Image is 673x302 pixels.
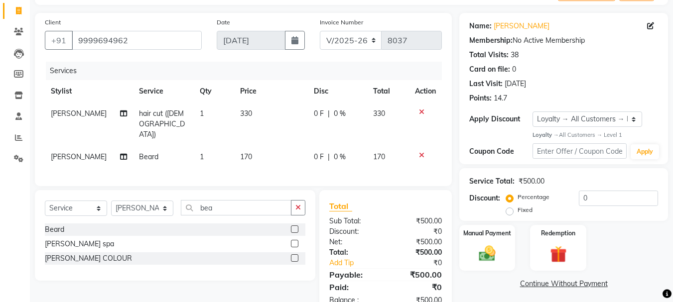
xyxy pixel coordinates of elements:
[533,143,627,159] input: Enter Offer / Coupon Code
[469,176,515,187] div: Service Total:
[386,237,449,247] div: ₹500.00
[469,35,513,46] div: Membership:
[494,21,549,31] a: [PERSON_NAME]
[373,152,385,161] span: 170
[469,193,500,203] div: Discount:
[45,253,132,264] div: [PERSON_NAME] COLOUR
[200,152,204,161] span: 1
[334,108,346,119] span: 0 %
[386,247,449,258] div: ₹500.00
[505,79,526,89] div: [DATE]
[194,80,234,102] th: Qty
[533,131,658,139] div: All Customers → Level 1
[46,62,449,80] div: Services
[409,80,442,102] th: Action
[469,93,492,103] div: Points:
[461,279,666,289] a: Continue Without Payment
[240,152,252,161] span: 170
[541,229,575,238] label: Redemption
[373,109,385,118] span: 330
[314,108,324,119] span: 0 F
[328,108,330,119] span: |
[469,21,492,31] div: Name:
[322,281,386,293] div: Paid:
[469,64,510,75] div: Card on file:
[329,201,352,211] span: Total
[631,144,659,159] button: Apply
[322,247,386,258] div: Total:
[386,216,449,226] div: ₹500.00
[234,80,308,102] th: Price
[322,237,386,247] div: Net:
[469,79,503,89] div: Last Visit:
[533,131,559,138] strong: Loyalty →
[217,18,230,27] label: Date
[469,146,532,157] div: Coupon Code
[45,80,133,102] th: Stylist
[45,239,114,249] div: [PERSON_NAME] spa
[139,109,185,139] span: hair cut ([DEMOGRAPHIC_DATA])
[51,152,107,161] span: [PERSON_NAME]
[518,205,533,214] label: Fixed
[397,258,450,268] div: ₹0
[240,109,252,118] span: 330
[367,80,409,102] th: Total
[308,80,367,102] th: Disc
[45,224,64,235] div: Beard
[322,269,386,281] div: Payable:
[512,64,516,75] div: 0
[519,176,544,187] div: ₹500.00
[200,109,204,118] span: 1
[386,281,449,293] div: ₹0
[474,244,501,263] img: _cash.svg
[334,152,346,162] span: 0 %
[322,258,396,268] a: Add Tip
[494,93,507,103] div: 14.7
[133,80,194,102] th: Service
[386,226,449,237] div: ₹0
[322,226,386,237] div: Discount:
[518,193,549,201] label: Percentage
[320,18,363,27] label: Invoice Number
[45,18,61,27] label: Client
[328,152,330,162] span: |
[181,200,291,215] input: Search or Scan
[45,31,73,50] button: +91
[386,269,449,281] div: ₹500.00
[322,216,386,226] div: Sub Total:
[469,50,509,60] div: Total Visits:
[72,31,202,50] input: Search by Name/Mobile/Email/Code
[51,109,107,118] span: [PERSON_NAME]
[139,152,158,161] span: Beard
[463,229,511,238] label: Manual Payment
[545,244,572,264] img: _gift.svg
[469,114,532,124] div: Apply Discount
[469,35,658,46] div: No Active Membership
[314,152,324,162] span: 0 F
[511,50,519,60] div: 38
